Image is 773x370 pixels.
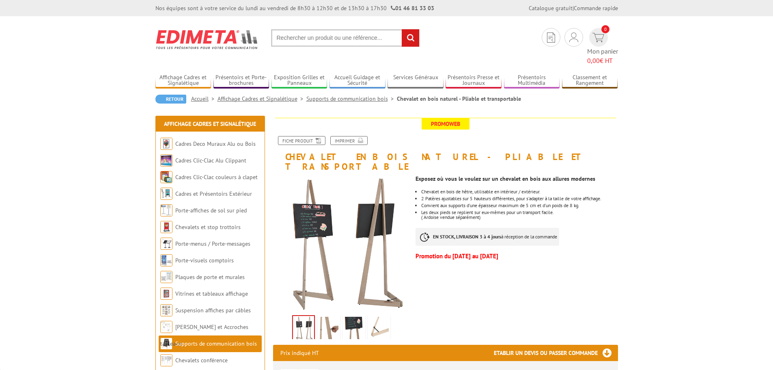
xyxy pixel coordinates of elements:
img: Cadres et Présentoirs Extérieur [160,188,172,200]
a: Affichage Cadres et Signalétique [164,120,256,128]
img: Edimeta [155,24,259,54]
a: Fiche produit [278,136,325,145]
a: Retour [155,95,186,104]
span: 0,00 [587,56,600,65]
strong: EN STOCK, LIVRAISON 3 à 4 jours [433,234,501,240]
p: Prix indiqué HT [280,345,319,361]
img: Chevalets et stop trottoirs [160,221,172,233]
img: Vitrines et tableaux affichage [160,288,172,300]
img: devis rapide [547,32,555,43]
img: Porte-affiches de sol sur pied [160,204,172,216]
a: Vitrines et tableaux affichage [175,290,248,297]
img: Cadres Clic-Clac couleurs à clapet [160,171,172,183]
a: Supports de communication bois [175,340,257,347]
img: 215499_chevalet_bois_naturel_pliable_tableau_transportable.jpg [273,175,410,312]
span: Mon panier [587,47,618,65]
img: Chevalets conférence [160,354,172,366]
img: Suspension affiches par câbles [160,304,172,316]
a: Cadres Clic-Clac Alu Clippant [175,157,246,164]
a: devis rapide 0 Mon panier 0,00€ HT [587,28,618,65]
a: Classement et Rangement [562,74,618,87]
strong: 01 46 81 33 03 [391,4,434,12]
div: | [529,4,618,12]
p: Promotion du [DATE] au [DATE] [416,254,618,259]
a: Présentoirs Multimédia [504,74,560,87]
li: Chevalet en bois naturel - Pliable et transportable [397,95,521,103]
p: Les deux pieds se replient sur eux-mêmes pour un transport facile. [421,210,618,215]
a: Chevalets et stop trottoirs [175,223,241,231]
li: 2 Patères ajustables sur 5 hauteurs différentes, pour s'adapter à la taille de votre affichage. [421,196,618,201]
a: [PERSON_NAME] et Accroches tableaux [160,323,248,347]
a: Présentoirs et Porte-brochures [213,74,269,87]
a: Affichage Cadres et Signalétique [217,95,306,102]
img: Cimaises et Accroches tableaux [160,321,172,333]
span: Promoweb [422,118,469,130]
a: Commande rapide [574,4,618,12]
img: devis rapide [569,32,578,42]
p: à réception de la commande [416,228,559,246]
a: Imprimer [330,136,368,145]
li: Convient aux supports d'une épaisseur maximum de 5 cm et d'un poids de 8 kg. [421,203,618,208]
input: rechercher [402,29,419,47]
img: 215499_chevalet_bois_naturel_pliable_tableau_transportable.jpg [293,316,314,341]
a: Cadres Deco Muraux Alu ou Bois [175,140,256,147]
span: € HT [587,56,618,65]
strong: Exposez où vous le voulez sur un chevalet en bois aux allures modernes [416,175,595,182]
a: Supports de communication bois [306,95,397,102]
img: 215499_chevalet_bois_naturel_pliable_patere.jpg [319,317,338,342]
a: Présentoirs Presse et Journaux [446,74,502,87]
img: 215499_chevalet_bois_naturel_pliable_tableau_support.jpg [344,317,364,342]
a: Cadres et Présentoirs Extérieur [175,190,252,197]
img: Cadres Clic-Clac Alu Clippant [160,154,172,167]
li: Chevalet en bois de hêtre, utilisable en intérieur / extérieur. [421,189,618,194]
a: Accueil Guidage et Sécurité [329,74,385,87]
a: Porte-visuels comptoirs [175,257,234,264]
a: Catalogue gratuit [529,4,573,12]
a: Accueil [191,95,217,102]
a: Cadres Clic-Clac couleurs à clapet [175,173,258,181]
a: Porte-menus / Porte-messages [175,240,250,247]
img: Porte-menus / Porte-messages [160,238,172,250]
h3: Etablir un devis ou passer commande [494,345,618,361]
div: Nos équipes sont à votre service du lundi au vendredi de 8h30 à 12h30 et de 13h30 à 17h30 [155,4,434,12]
span: 0 [601,25,609,33]
img: Porte-visuels comptoirs [160,254,172,266]
img: 215499_chevalet_bois_naturel_pliable_pied.jpg [369,317,389,342]
input: Rechercher un produit ou une référence... [271,29,420,47]
img: Plaques de porte et murales [160,271,172,283]
a: Porte-affiches de sol sur pied [175,207,247,214]
a: Affichage Cadres et Signalétique [155,74,211,87]
a: Chevalets conférence [175,357,228,364]
img: Cadres Deco Muraux Alu ou Bois [160,138,172,150]
img: devis rapide [592,33,604,42]
p: ( Ardoise vendue séparément) [421,215,618,220]
a: Services Généraux [388,74,444,87]
a: Suspension affiches par câbles [175,307,251,314]
a: Plaques de porte et murales [175,273,245,281]
a: Exposition Grilles et Panneaux [271,74,327,87]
